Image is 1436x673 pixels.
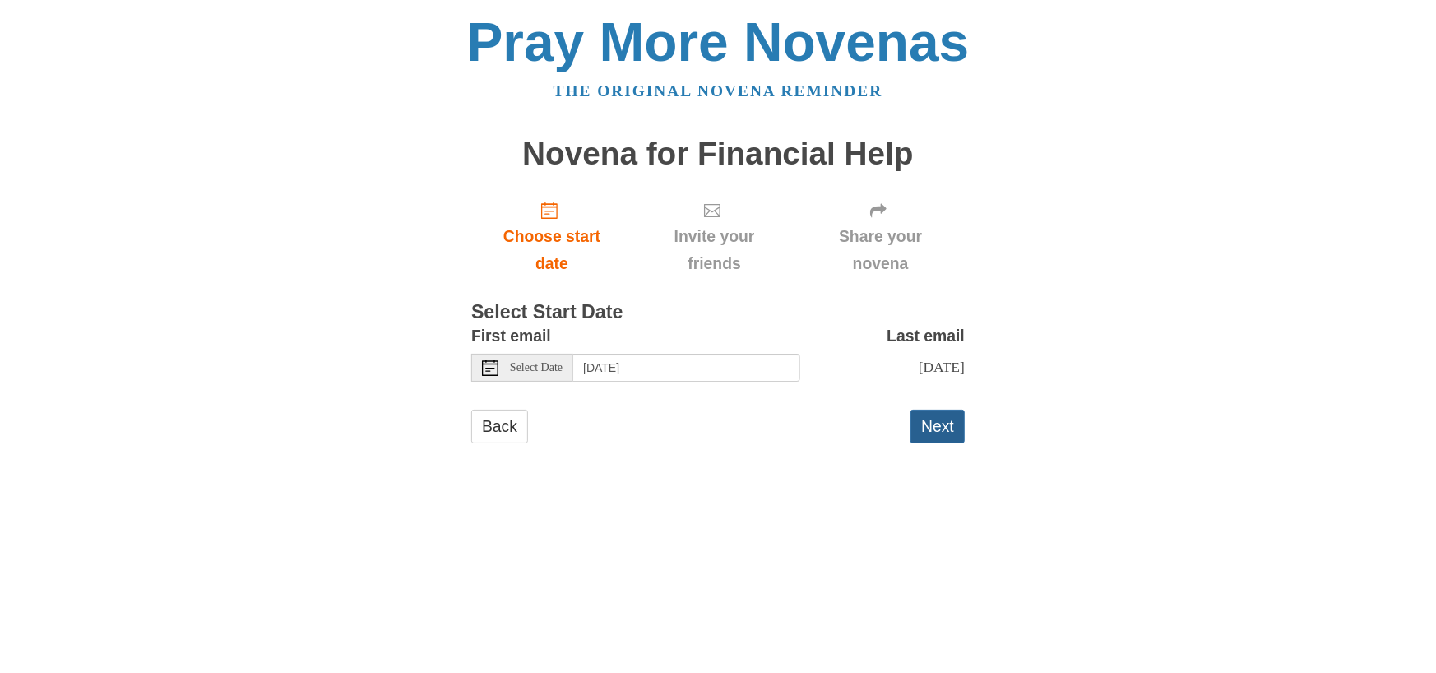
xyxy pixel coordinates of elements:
span: Share your novena [813,223,948,277]
div: Click "Next" to confirm your start date first. [796,188,965,285]
a: Choose start date [471,188,632,285]
label: Last email [887,323,965,350]
h3: Select Start Date [471,302,965,323]
label: First email [471,323,551,350]
span: Choose start date [488,223,616,277]
a: Back [471,410,528,443]
span: Select Date [510,362,563,374]
a: The original novena reminder [554,82,883,100]
span: [DATE] [919,359,965,375]
h1: Novena for Financial Help [471,137,965,172]
div: Click "Next" to confirm your start date first. [632,188,796,285]
span: Invite your friends [649,223,780,277]
button: Next [910,410,965,443]
input: Use the arrow keys to pick a date [573,354,800,382]
a: Pray More Novenas [467,12,970,72]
